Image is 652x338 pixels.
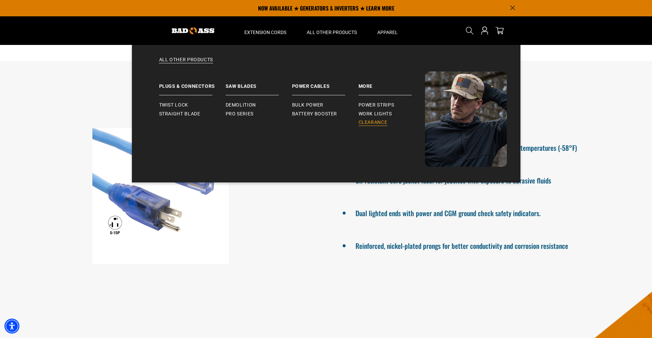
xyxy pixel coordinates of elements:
img: Bad Ass Extension Cords [425,71,507,167]
h2: Features [14,83,308,98]
a: Power Cables [292,71,359,95]
a: Twist Lock [159,101,226,110]
span: Power Strips [359,102,394,108]
summary: All Other Products [297,16,367,45]
summary: Search [464,25,475,36]
li: Dual lighted ends with power and CGM ground check safety indicators. [355,206,628,219]
a: cart [494,27,505,35]
span: Demolition [226,102,256,108]
a: Clearance [359,118,425,127]
li: Reinforced, nickel-plated prongs for better conductivity and corrosion resistance [355,239,628,251]
span: Extension Cords [244,29,286,35]
span: Pro Series [226,111,254,117]
span: Bulk Power [292,102,323,108]
a: Open this option [479,16,490,45]
summary: Apparel [367,16,408,45]
a: Demolition [226,101,292,110]
span: Apparel [377,29,398,35]
a: All Other Products [146,57,507,71]
span: All Other Products [307,29,357,35]
a: Power Strips [359,101,425,110]
a: Battery Booster More Power Strips [359,71,425,95]
summary: Extension Cords [234,16,297,45]
span: Twist Lock [159,102,188,108]
span: Straight Blade [159,111,200,117]
span: Work Lights [359,111,392,117]
div: Accessibility Menu [4,319,19,334]
a: Battery Booster [292,110,359,118]
a: Plugs & Connectors [159,71,226,95]
a: Saw Blades [226,71,292,95]
a: Bulk Power [292,101,359,110]
span: Clearance [359,119,388,126]
a: Work Lights [359,110,425,118]
a: Pro Series [226,110,292,118]
span: Battery Booster [292,111,337,117]
a: Straight Blade [159,110,226,118]
img: Bad Ass Extension Cords [172,27,214,34]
